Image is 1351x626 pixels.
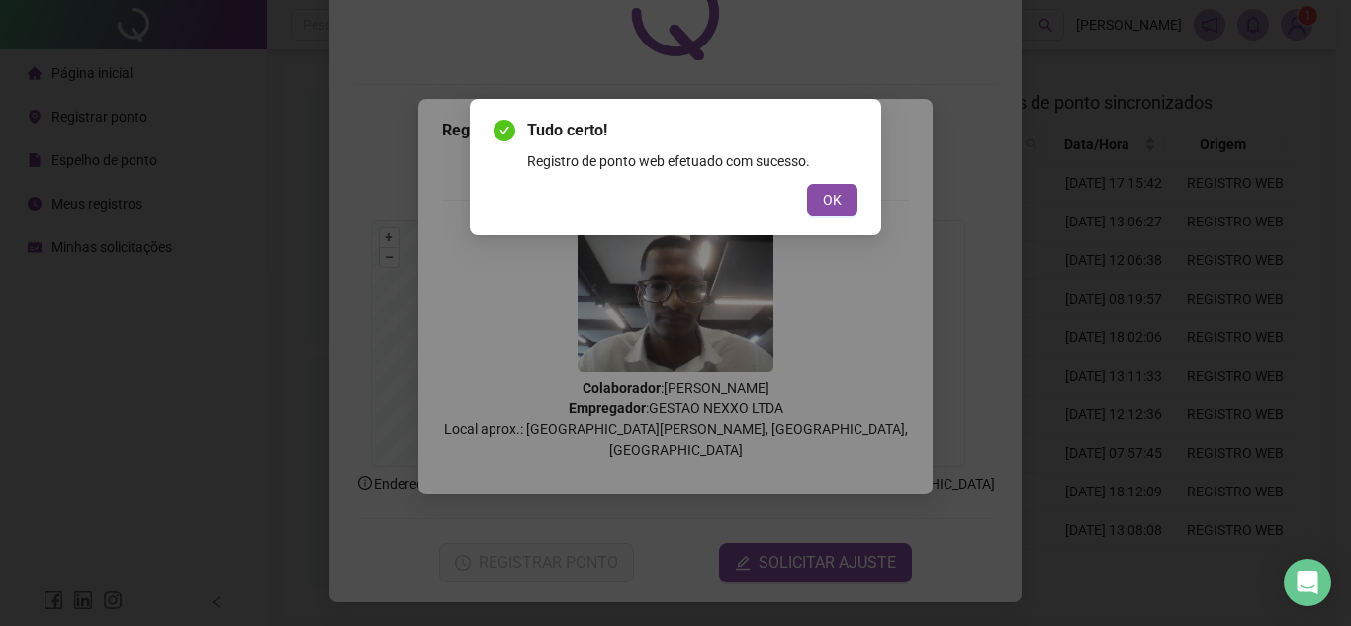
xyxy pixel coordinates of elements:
[1284,559,1331,606] div: Open Intercom Messenger
[527,119,857,142] span: Tudo certo!
[807,184,857,216] button: OK
[494,120,515,141] span: check-circle
[823,189,842,211] span: OK
[527,150,857,172] div: Registro de ponto web efetuado com sucesso.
